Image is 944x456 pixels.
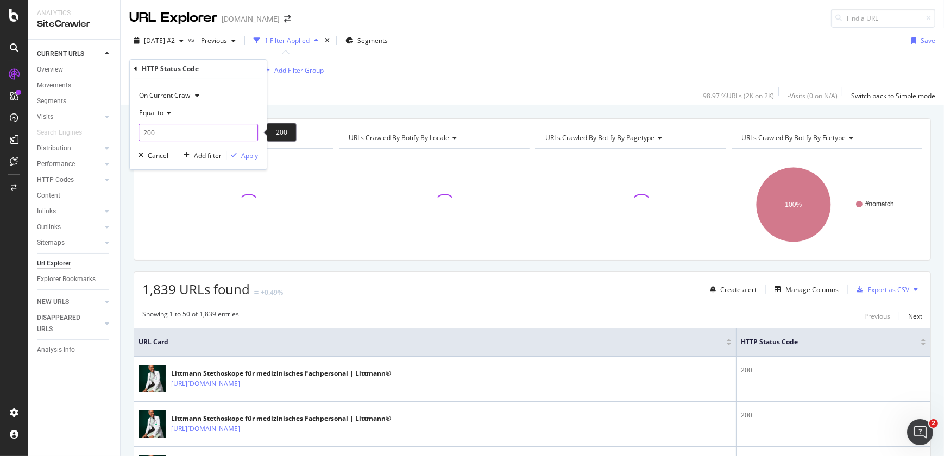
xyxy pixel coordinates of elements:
[188,35,197,44] span: vs
[254,291,259,294] img: Equal
[742,133,846,142] span: URLs Crawled By Botify By filetype
[134,150,168,161] button: Cancel
[908,309,922,322] button: Next
[37,296,102,308] a: NEW URLS
[197,32,240,49] button: Previous
[37,80,71,91] div: Movements
[720,285,757,294] div: Create alert
[831,9,935,28] input: Find a URL
[37,159,102,170] a: Performance
[929,419,938,428] span: 2
[129,9,217,27] div: URL Explorer
[139,108,163,117] span: Equal to
[37,111,102,123] a: Visits
[543,129,716,147] h4: URLs Crawled By Botify By pagetype
[37,221,102,233] a: Outlinks
[37,344,75,356] div: Analysis Info
[847,87,935,105] button: Switch back to Simple mode
[261,288,283,297] div: +0.49%
[864,309,890,322] button: Previous
[37,258,112,269] a: Url Explorer
[37,258,71,269] div: Url Explorer
[37,127,82,138] div: Search Engines
[171,378,240,389] a: [URL][DOMAIN_NAME]
[37,96,112,107] a: Segments
[37,312,92,335] div: DISAPPEARED URLS
[37,206,56,217] div: Inlinks
[37,127,93,138] a: Search Engines
[37,143,102,154] a: Distribution
[265,36,310,45] div: 1 Filter Applied
[323,35,332,46] div: times
[347,129,520,147] h4: URLs Crawled By Botify By locale
[37,221,61,233] div: Outlinks
[37,344,112,356] a: Analysis Info
[37,64,112,75] a: Overview
[851,91,935,100] div: Switch back to Simple mode
[171,369,391,378] div: Littmann Stethoskope für medizinisches Fachpersonal | Littmann®
[226,150,258,161] button: Apply
[144,36,175,45] span: 2025 Sep. 29th #2
[37,9,111,18] div: Analytics
[908,312,922,321] div: Next
[865,200,894,208] text: #nomatch
[37,96,66,107] div: Segments
[732,157,921,252] svg: A chart.
[37,190,112,201] a: Content
[907,419,933,445] iframe: Intercom live chat
[179,150,222,161] button: Add filter
[907,32,935,49] button: Save
[37,174,102,186] a: HTTP Codes
[741,337,904,347] span: HTTP Status Code
[142,64,199,73] div: HTTP Status Code
[148,151,168,160] div: Cancel
[740,129,913,147] h4: URLs Crawled By Botify By filetype
[267,123,297,142] div: 200
[260,64,324,77] button: Add Filter Group
[703,91,774,100] div: 98.97 % URLs ( 2K on 2K )
[788,91,838,100] div: - Visits ( 0 on N/A )
[37,143,71,154] div: Distribution
[37,274,96,285] div: Explorer Bookmarks
[37,64,63,75] div: Overview
[37,206,102,217] a: Inlinks
[864,312,890,321] div: Previous
[37,111,53,123] div: Visits
[142,280,250,298] span: 1,839 URLs found
[37,237,102,249] a: Sitemaps
[349,133,450,142] span: URLs Crawled By Botify By locale
[37,48,84,60] div: CURRENT URLS
[222,14,280,24] div: [DOMAIN_NAME]
[867,285,909,294] div: Export as CSV
[741,365,926,375] div: 200
[197,36,227,45] span: Previous
[357,36,388,45] span: Segments
[171,423,240,434] a: [URL][DOMAIN_NAME]
[37,18,111,30] div: SiteCrawler
[37,312,102,335] a: DISAPPEARED URLS
[194,151,222,160] div: Add filter
[545,133,654,142] span: URLs Crawled By Botify By pagetype
[37,159,75,170] div: Performance
[37,80,112,91] a: Movements
[37,190,60,201] div: Content
[37,237,65,249] div: Sitemaps
[37,274,112,285] a: Explorer Bookmarks
[284,15,291,23] div: arrow-right-arrow-left
[139,406,166,442] img: main image
[741,410,926,420] div: 200
[785,285,839,294] div: Manage Columns
[921,36,935,45] div: Save
[129,32,188,49] button: [DATE] #2
[37,296,69,308] div: NEW URLS
[142,309,239,322] div: Showing 1 to 50 of 1,839 entries
[341,32,392,49] button: Segments
[37,174,74,186] div: HTTP Codes
[171,414,391,423] div: Littmann Stethoskope für medizinisches Fachpersonal | Littmann®
[706,281,757,298] button: Create alert
[139,337,723,347] span: URL Card
[274,66,324,75] div: Add Filter Group
[241,151,258,160] div: Apply
[139,361,166,397] img: main image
